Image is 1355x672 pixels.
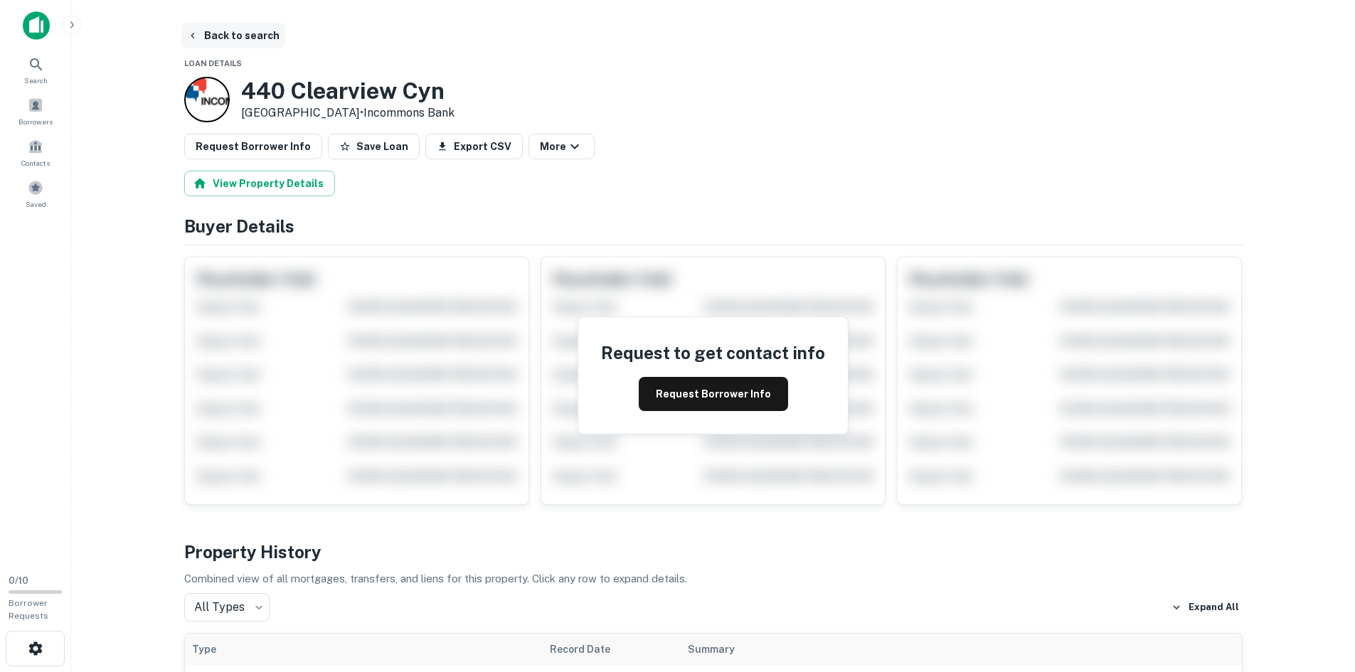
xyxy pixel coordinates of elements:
span: Saved [26,198,46,210]
h4: Request to get contact info [601,340,825,366]
span: Contacts [21,157,50,169]
th: Summary [681,634,1170,665]
button: Request Borrower Info [639,377,788,411]
a: Saved [4,174,67,213]
span: Search [24,75,48,86]
span: 0 / 10 [9,575,28,586]
button: Back to search [181,23,285,48]
h4: Property History [184,539,1243,565]
a: Search [4,50,67,89]
a: Borrowers [4,92,67,130]
button: Request Borrower Info [184,134,322,159]
button: Save Loan [328,134,420,159]
button: More [528,134,595,159]
p: Combined view of all mortgages, transfers, and liens for this property. Click any row to expand d... [184,570,1243,587]
iframe: Chat Widget [1284,558,1355,626]
button: Expand All [1168,597,1243,618]
button: View Property Details [184,171,335,196]
h4: Buyer Details [184,213,1243,239]
span: Borrowers [18,116,53,127]
h3: 440 Clearview Cyn [241,78,455,105]
a: Contacts [4,133,67,171]
span: Borrower Requests [9,598,48,621]
th: Type [185,634,543,665]
p: [GEOGRAPHIC_DATA] • [241,105,455,122]
button: Export CSV [425,134,523,159]
img: capitalize-icon.png [23,11,50,40]
span: Loan Details [184,59,242,68]
div: All Types [184,593,270,622]
a: Incommons Bank [363,106,455,119]
th: Record Date [543,634,681,665]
